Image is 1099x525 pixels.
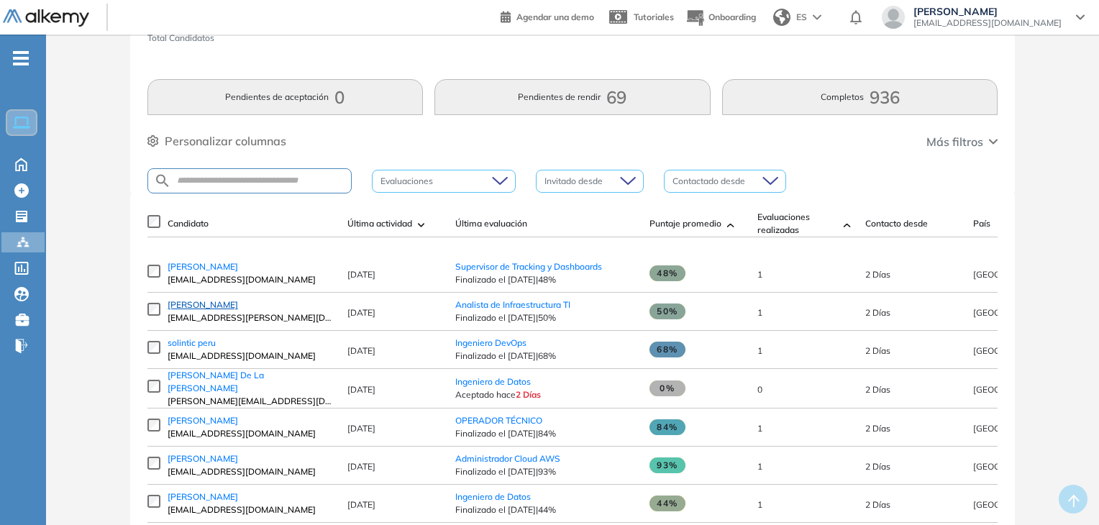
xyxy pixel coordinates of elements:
span: [DATE] [347,269,375,280]
span: 93% [649,457,685,473]
span: Total Candidatos [147,32,214,45]
span: 1 [757,499,762,510]
span: [PERSON_NAME] [913,6,1062,17]
img: world [773,9,790,26]
span: [GEOGRAPHIC_DATA] [973,307,1063,318]
button: Completos936 [722,79,998,115]
img: [missing "en.ARROW_ALT" translation] [418,223,425,227]
span: [EMAIL_ADDRESS][DOMAIN_NAME] [168,465,333,478]
span: Finalizado el [DATE] | 93% [455,465,635,478]
span: 1 [757,345,762,356]
span: 08-ago-2025 [865,307,890,318]
span: [PERSON_NAME] [168,453,238,464]
span: Puntaje promedio [649,217,721,230]
span: 1 [757,307,762,318]
a: OPERADOR TÉCNICO [455,415,542,426]
a: Agendar una demo [501,7,594,24]
a: [PERSON_NAME] [168,414,333,427]
span: [PERSON_NAME][EMAIL_ADDRESS][DOMAIN_NAME] [168,395,333,408]
a: [PERSON_NAME] [168,298,333,311]
span: [PERSON_NAME] [168,261,238,272]
span: Última actividad [347,217,412,230]
i: - [13,57,29,60]
a: Ingeniero de Datos [455,491,531,502]
span: 08-ago-2025 [865,423,890,434]
span: 08-ago-2025 [865,384,890,395]
span: 0 [757,384,762,395]
span: [GEOGRAPHIC_DATA] [973,384,1063,395]
span: Última evaluación [455,217,527,230]
span: Onboarding [708,12,756,22]
img: SEARCH_ALT [154,172,171,190]
button: Pendientes de rendir69 [434,79,711,115]
span: Contacto desde [865,217,928,230]
span: [DATE] [347,423,375,434]
a: Administrador Cloud AWS [455,453,560,464]
span: Aceptado hace [455,388,635,401]
span: [DATE] [347,384,375,395]
span: Candidato [168,217,209,230]
a: solintic peru [168,337,333,350]
span: 08-ago-2025 [865,345,890,356]
span: 84% [649,419,685,435]
span: Tutoriales [634,12,674,22]
span: [PERSON_NAME] [168,415,238,426]
img: Logo [3,9,89,27]
span: 2 Días [516,389,541,400]
button: Más filtros [926,133,998,150]
button: Pendientes de aceptación0 [147,79,424,115]
span: [EMAIL_ADDRESS][DOMAIN_NAME] [168,427,333,440]
span: 08-ago-2025 [865,269,890,280]
span: [GEOGRAPHIC_DATA] [973,345,1063,356]
img: arrow [813,14,821,20]
span: [DATE] [347,461,375,472]
span: Finalizado el [DATE] | 50% [455,311,635,324]
span: 08-ago-2025 [865,461,890,472]
a: Ingeniero DevOps [455,337,526,348]
img: [missing "en.ARROW_ALT" translation] [844,223,851,227]
span: 68% [649,342,685,357]
span: 48% [649,265,685,281]
a: [PERSON_NAME] De La [PERSON_NAME] [168,369,333,395]
a: Ingeniero de Datos [455,376,531,387]
span: [GEOGRAPHIC_DATA] [973,461,1063,472]
button: Personalizar columnas [147,132,286,150]
a: Analista de Infraestructura TI [455,299,570,310]
span: Agendar una demo [516,12,594,22]
span: 08-ago-2025 [865,499,890,510]
span: Finalizado el [DATE] | 48% [455,273,635,286]
span: [EMAIL_ADDRESS][DOMAIN_NAME] [168,273,333,286]
span: 44% [649,496,685,511]
span: Finalizado el [DATE] | 44% [455,503,635,516]
span: 1 [757,461,762,472]
span: [GEOGRAPHIC_DATA] [973,269,1063,280]
span: [PERSON_NAME] [168,299,238,310]
span: Evaluaciones realizadas [757,211,838,237]
span: [GEOGRAPHIC_DATA] [973,423,1063,434]
a: [PERSON_NAME] [168,260,333,273]
span: [DATE] [347,345,375,356]
span: [DATE] [347,499,375,510]
a: Supervisor de Tracking y Dashboards [455,261,602,272]
span: Finalizado el [DATE] | 68% [455,350,635,362]
span: Personalizar columnas [165,132,286,150]
img: [missing "en.ARROW_ALT" translation] [727,223,734,227]
span: [PERSON_NAME] [168,491,238,502]
span: 1 [757,269,762,280]
span: 1 [757,423,762,434]
span: País [973,217,990,230]
span: [EMAIL_ADDRESS][DOMAIN_NAME] [168,350,333,362]
span: [GEOGRAPHIC_DATA] [973,499,1063,510]
span: 50% [649,303,685,319]
span: Finalizado el [DATE] | 84% [455,427,635,440]
span: Más filtros [926,133,983,150]
a: [PERSON_NAME] [168,490,333,503]
span: [EMAIL_ADDRESS][PERSON_NAME][DOMAIN_NAME] [168,311,333,324]
span: [DATE] [347,307,375,318]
